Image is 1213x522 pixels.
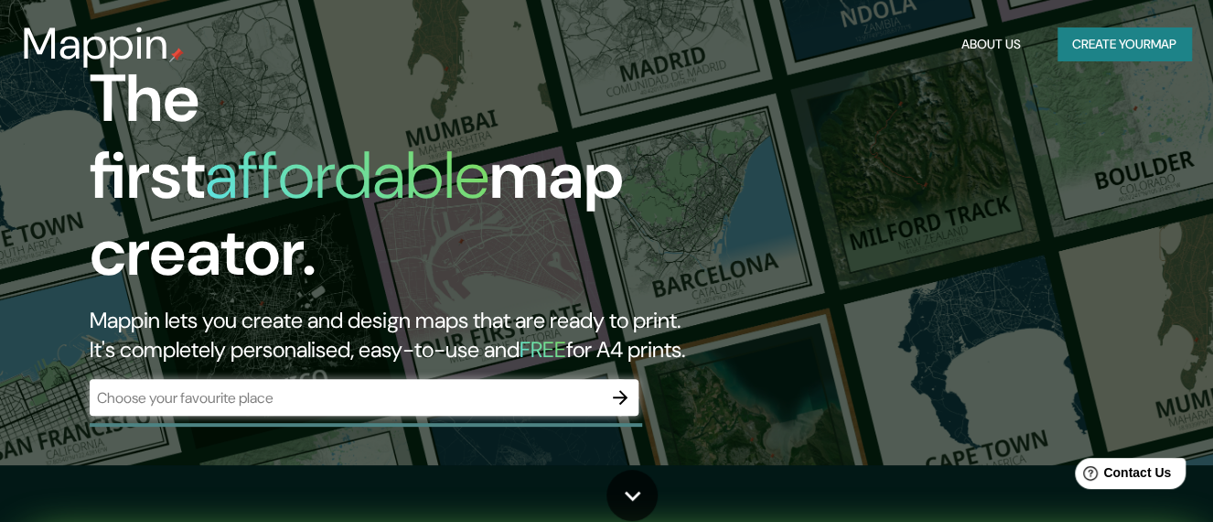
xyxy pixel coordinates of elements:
[1057,27,1191,61] button: Create yourmap
[90,306,696,364] h2: Mappin lets you create and design maps that are ready to print. It's completely personalised, eas...
[205,133,489,218] h1: affordable
[1050,451,1193,502] iframe: Help widget launcher
[520,335,566,364] h5: FREE
[90,60,696,306] h1: The first map creator.
[954,27,1028,61] button: About Us
[22,18,169,70] h3: Mappin
[90,387,602,408] input: Choose your favourite place
[169,48,184,62] img: mappin-pin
